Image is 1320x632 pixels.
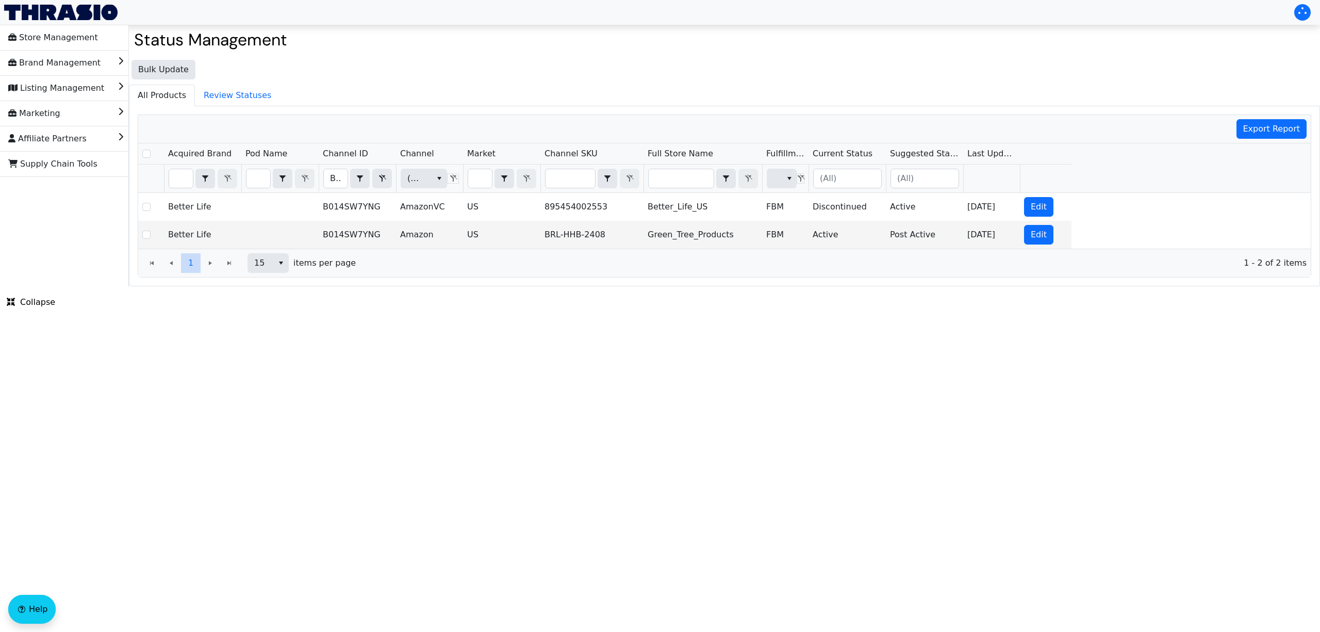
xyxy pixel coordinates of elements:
[131,60,195,79] button: Bulk Update
[891,169,959,188] input: (All)
[293,257,356,269] span: items per page
[814,169,881,188] input: (All)
[323,148,368,160] span: Channel ID
[540,193,643,221] td: 895454002553
[246,169,270,188] input: Filter
[164,221,241,249] td: Better Life
[319,221,396,249] td: B014SW7YNG
[886,221,963,249] td: Post Active
[1024,197,1053,217] button: Edit
[181,253,201,273] button: Page 1
[967,148,1016,160] span: Last Update
[396,193,463,221] td: AmazonVC
[407,172,423,185] span: (All)
[247,253,289,273] span: Page size
[138,63,189,76] span: Bulk Update
[813,148,872,160] span: Current Status
[188,257,193,269] span: 1
[1243,123,1300,135] span: Export Report
[963,193,1020,221] td: [DATE]
[400,148,434,160] span: Channel
[762,193,808,221] td: FBM
[8,55,101,71] span: Brand Management
[169,169,193,188] input: Filter
[963,221,1020,249] td: [DATE]
[643,221,762,249] td: Green_Tree_Products
[643,165,762,193] th: Filter
[164,193,241,221] td: Better Life
[134,30,1315,50] h2: Status Management
[396,165,463,193] th: Filter
[254,257,267,269] span: 15
[808,221,886,249] td: Active
[782,169,797,188] button: select
[463,193,540,221] td: US
[138,249,1311,277] div: Page 1 of 1
[808,165,886,193] th: Filter
[350,169,370,188] span: Choose Operator
[245,148,287,160] span: Pod Name
[716,169,736,188] span: Choose Operator
[762,221,808,249] td: FBM
[643,193,762,221] td: Better_Life_US
[8,595,56,624] button: Help floatingactionbutton
[364,257,1307,269] span: 1 - 2 of 2 items
[598,169,617,188] button: select
[766,148,804,160] span: Fulfillment
[886,165,963,193] th: Filter
[540,221,643,249] td: BRL-HHB-2408
[808,193,886,221] td: Discontinued
[546,169,595,188] input: Filter
[8,156,97,172] span: Supply Chain Tools
[468,169,492,188] input: Filter
[1031,201,1047,213] span: Edit
[196,169,214,188] button: select
[273,169,292,188] span: Choose Operator
[648,148,713,160] span: Full Store Name
[649,169,714,188] input: Filter
[432,169,447,188] button: select
[1024,225,1053,245] button: Edit
[890,148,959,160] span: Suggested Status
[164,165,241,193] th: Filter
[241,165,319,193] th: Filter
[4,5,118,20] img: Thrasio Logo
[396,221,463,249] td: Amazon
[142,231,151,239] input: Select Row
[8,131,87,147] span: Affiliate Partners
[467,148,496,160] span: Market
[717,169,735,188] button: select
[319,165,396,193] th: Filter
[129,85,194,106] span: All Products
[544,148,598,160] span: Channel SKU
[598,169,617,188] span: Choose Operator
[762,165,808,193] th: Filter
[7,296,55,309] span: Collapse
[273,254,288,272] button: select
[319,193,396,221] td: B014SW7YNG
[142,150,151,158] input: Select Row
[463,221,540,249] td: US
[1236,119,1307,139] button: Export Report
[8,29,98,46] span: Store Management
[273,169,292,188] button: select
[29,603,47,615] span: Help
[495,169,514,188] button: select
[540,165,643,193] th: Filter
[463,165,540,193] th: Filter
[195,169,215,188] span: Choose Operator
[195,85,279,106] span: Review Statuses
[142,203,151,211] input: Select Row
[8,105,60,122] span: Marketing
[372,169,392,188] button: Clear
[1031,229,1047,241] span: Edit
[494,169,514,188] span: Choose Operator
[8,80,104,96] span: Listing Management
[168,148,232,160] span: Acquired Brand
[886,193,963,221] td: Active
[324,169,348,188] input: Filter
[351,169,369,188] button: select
